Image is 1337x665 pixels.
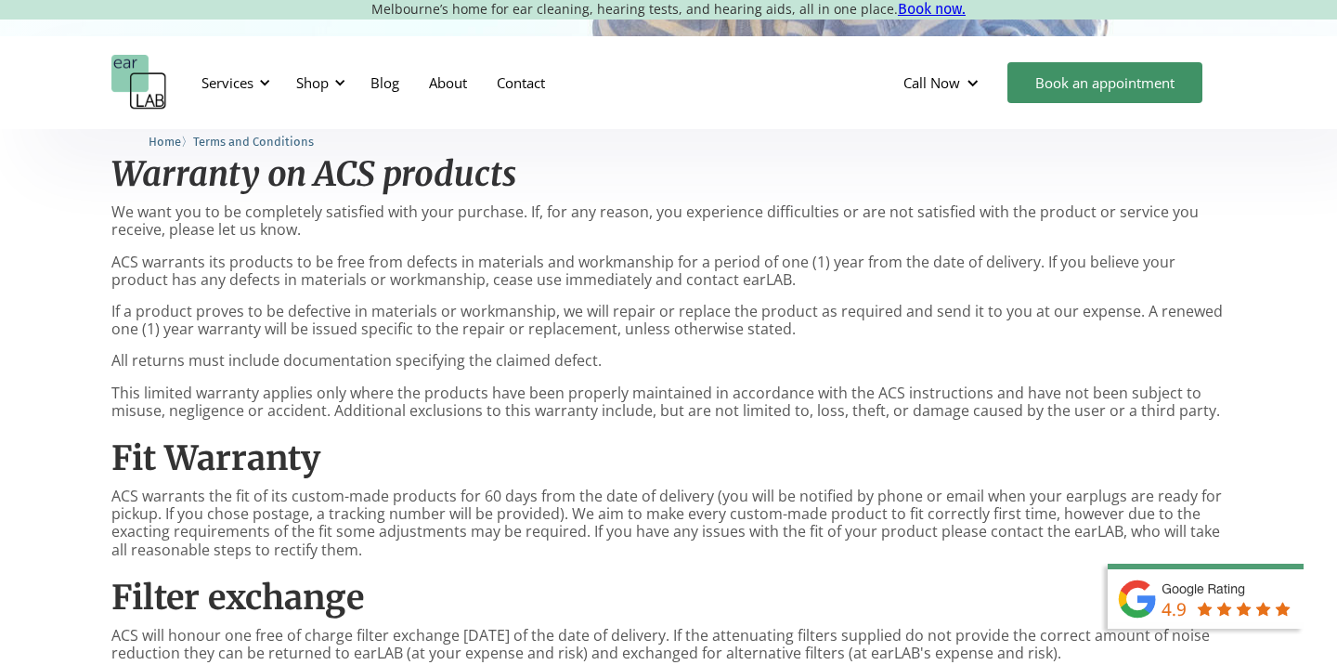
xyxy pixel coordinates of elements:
[111,385,1226,420] p: This limited warranty applies only where the products have been properly maintained in accordance...
[111,438,1226,478] h2: Fit Warranty
[111,153,516,195] em: Warranty on ACS products
[111,55,167,111] a: home
[356,56,414,110] a: Blog
[111,303,1226,338] p: If a product proves to be defective in materials or workmanship, we will repair or replace the pr...
[193,135,314,149] span: Terms and Conditions
[193,132,314,150] a: Terms and Conditions
[285,55,351,111] div: Shop
[889,55,998,111] div: Call Now
[1007,62,1202,103] a: Book an appointment
[201,73,253,92] div: Services
[149,132,181,150] a: Home
[111,352,1226,370] p: All returns must include documentation specifying the claimed defect.
[111,488,1226,559] p: ACS warrants the fit of its custom-made products for 60 days from the date of delivery (you will ...
[111,254,1226,289] p: ACS warrants its products to be free from defects in materials and workmanship for a period of on...
[149,135,181,149] span: Home
[482,56,560,110] a: Contact
[190,55,276,111] div: Services
[149,132,193,151] li: 〉
[903,73,960,92] div: Call Now
[296,73,329,92] div: Shop
[111,203,1226,239] p: We want you to be completely satisfied with your purchase. If, for any reason, you experience dif...
[414,56,482,110] a: About
[111,627,1226,662] p: ACS will honour one free of charge filter exchange [DATE] of the date of delivery. If the attenua...
[111,578,1226,618] h2: Filter exchange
